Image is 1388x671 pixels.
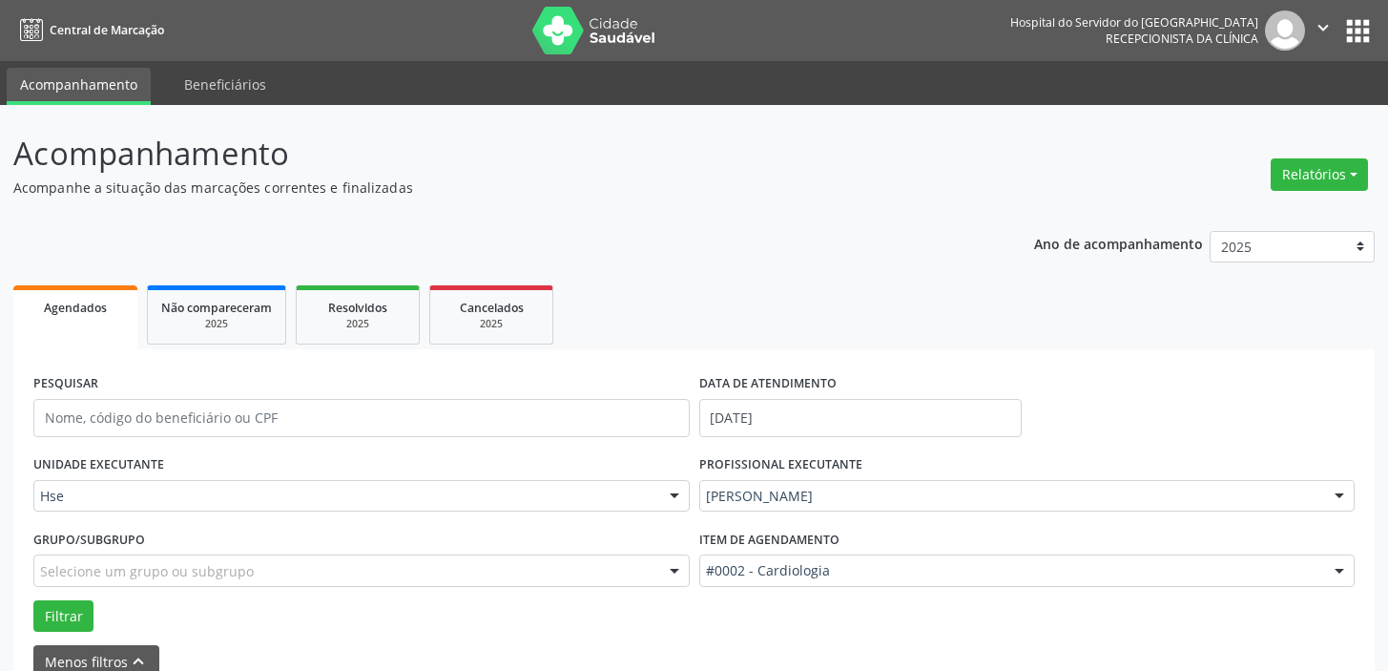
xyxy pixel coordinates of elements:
button: Filtrar [33,600,93,633]
label: PESQUISAR [33,369,98,399]
p: Acompanhamento [13,130,966,178]
p: Acompanhe a situação das marcações correntes e finalizadas [13,178,966,198]
span: Recepcionista da clínica [1106,31,1258,47]
span: Não compareceram [161,300,272,316]
input: Selecione um intervalo [699,399,1023,437]
p: Ano de acompanhamento [1034,231,1203,255]
div: 2025 [310,317,405,331]
label: Item de agendamento [699,525,839,555]
a: Central de Marcação [13,14,164,46]
span: #0002 - Cardiologia [706,561,1316,580]
a: Acompanhamento [7,68,151,105]
button: Relatórios [1271,158,1368,191]
span: Resolvidos [328,300,387,316]
button:  [1305,10,1341,51]
span: Central de Marcação [50,22,164,38]
label: UNIDADE EXECUTANTE [33,451,164,480]
i:  [1313,17,1334,38]
label: Grupo/Subgrupo [33,525,145,555]
button: apps [1341,14,1375,48]
input: Nome, código do beneficiário ou CPF [33,399,690,437]
a: Beneficiários [171,68,280,101]
span: [PERSON_NAME] [706,487,1316,506]
label: PROFISSIONAL EXECUTANTE [699,451,862,480]
div: 2025 [161,317,272,331]
label: DATA DE ATENDIMENTO [699,369,837,399]
span: Hse [40,487,651,506]
span: Selecione um grupo ou subgrupo [40,561,254,581]
img: img [1265,10,1305,51]
span: Cancelados [460,300,524,316]
div: 2025 [444,317,539,331]
span: Agendados [44,300,107,316]
div: Hospital do Servidor do [GEOGRAPHIC_DATA] [1010,14,1258,31]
